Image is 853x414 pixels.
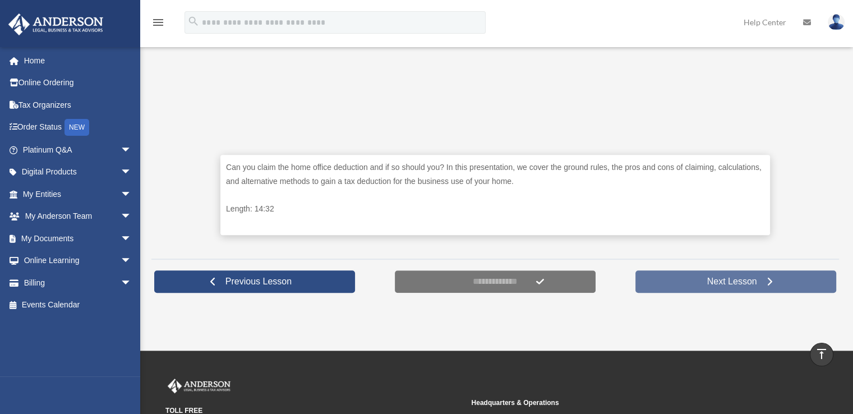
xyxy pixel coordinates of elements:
[187,15,200,27] i: search
[8,94,149,116] a: Tax Organizers
[8,72,149,94] a: Online Ordering
[151,16,165,29] i: menu
[8,272,149,294] a: Billingarrow_drop_down
[5,13,107,35] img: Anderson Advisors Platinum Portal
[121,227,143,250] span: arrow_drop_down
[8,183,149,205] a: My Entitiesarrow_drop_down
[8,227,149,250] a: My Documentsarrow_drop_down
[121,272,143,295] span: arrow_drop_down
[121,139,143,162] span: arrow_drop_down
[471,397,769,409] small: Headquarters & Operations
[216,276,301,287] span: Previous Lesson
[698,276,766,287] span: Next Lesson
[815,347,828,361] i: vertical_align_top
[121,250,143,273] span: arrow_drop_down
[64,119,89,136] div: NEW
[8,161,149,183] a: Digital Productsarrow_drop_down
[8,250,149,272] a: Online Learningarrow_drop_down
[151,20,165,29] a: menu
[165,379,233,393] img: Anderson Advisors Platinum Portal
[8,205,149,228] a: My Anderson Teamarrow_drop_down
[8,116,149,139] a: Order StatusNEW
[810,343,833,366] a: vertical_align_top
[121,183,143,206] span: arrow_drop_down
[8,139,149,161] a: Platinum Q&Aarrow_drop_down
[226,160,764,188] p: Can you claim the home office deduction and if so should you? In this presentation, we cover the ...
[121,161,143,184] span: arrow_drop_down
[635,270,836,293] a: Next Lesson
[121,205,143,228] span: arrow_drop_down
[8,294,149,316] a: Events Calendar
[154,270,355,293] a: Previous Lesson
[8,49,149,72] a: Home
[828,14,845,30] img: User Pic
[226,202,764,216] p: Length: 14:32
